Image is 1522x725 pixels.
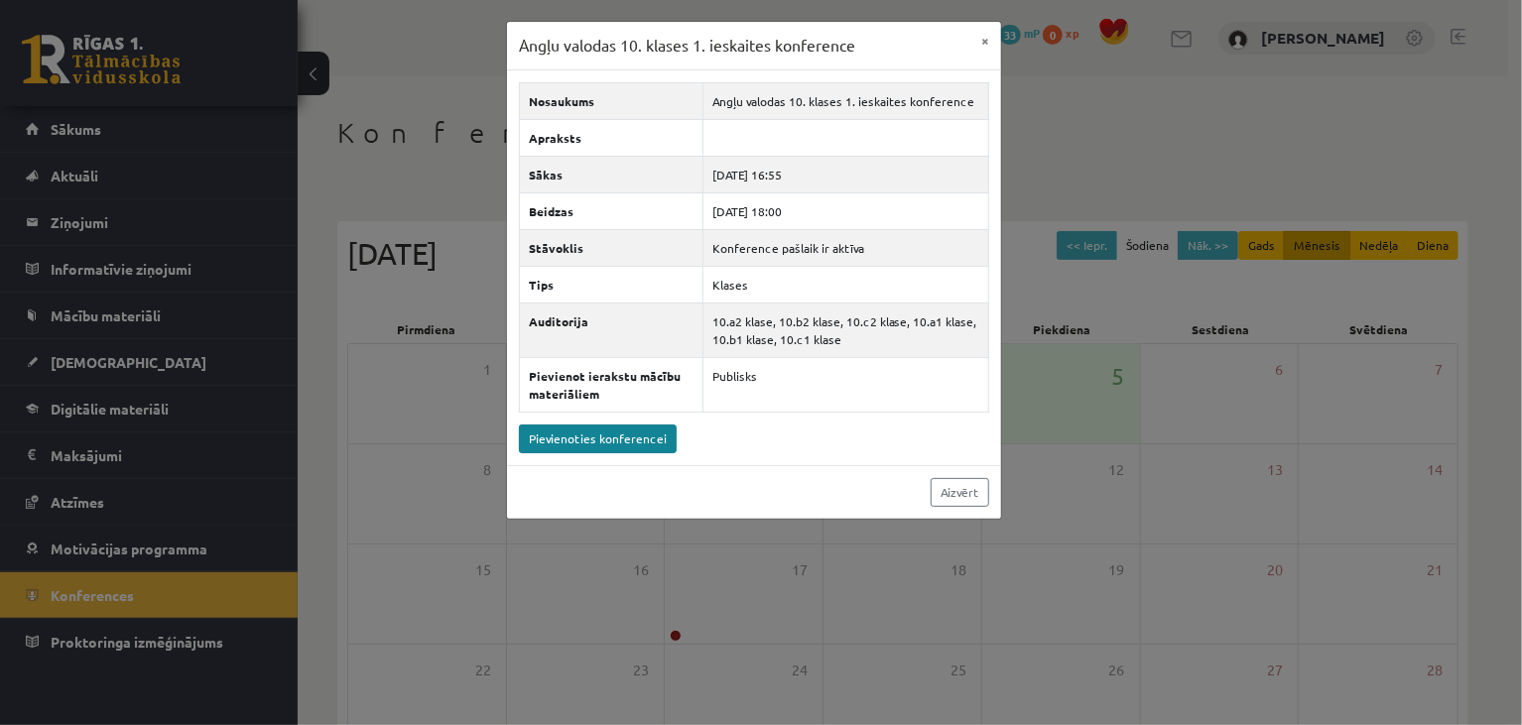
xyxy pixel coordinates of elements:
[969,22,1001,60] button: ×
[520,302,703,357] th: Auditorija
[520,357,703,412] th: Pievienot ierakstu mācību materiāliem
[702,82,988,119] td: Angļu valodas 10. klases 1. ieskaites konference
[520,156,703,192] th: Sākas
[702,266,988,302] td: Klases
[519,424,677,453] a: Pievienoties konferencei
[702,156,988,192] td: [DATE] 16:55
[520,266,703,302] th: Tips
[520,119,703,156] th: Apraksts
[702,192,988,229] td: [DATE] 18:00
[519,34,855,58] h3: Angļu valodas 10. klases 1. ieskaites konference
[931,478,989,507] a: Aizvērt
[520,229,703,266] th: Stāvoklis
[702,229,988,266] td: Konference pašlaik ir aktīva
[520,82,703,119] th: Nosaukums
[520,192,703,229] th: Beidzas
[702,302,988,357] td: 10.a2 klase, 10.b2 klase, 10.c2 klase, 10.a1 klase, 10.b1 klase, 10.c1 klase
[702,357,988,412] td: Publisks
